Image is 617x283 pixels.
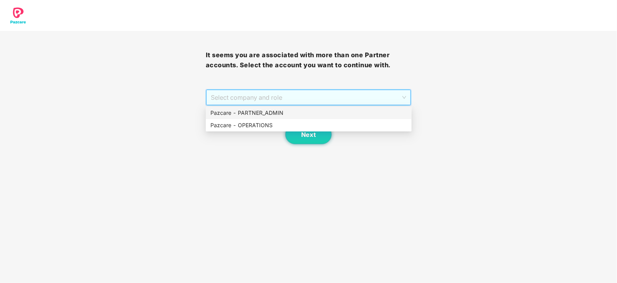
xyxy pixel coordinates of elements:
[211,90,407,105] span: Select company and role
[210,109,407,117] div: Pazcare - PARTNER_ADMIN
[285,125,332,144] button: Next
[210,121,407,130] div: Pazcare - OPERATIONS
[206,119,412,131] div: Pazcare - OPERATIONS
[206,50,412,70] h3: It seems you are associated with more than one Partner accounts. Select the account you want to c...
[301,131,316,138] span: Next
[206,107,412,119] div: Pazcare - PARTNER_ADMIN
